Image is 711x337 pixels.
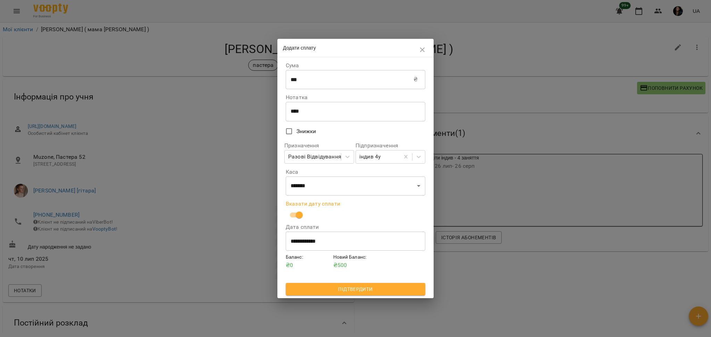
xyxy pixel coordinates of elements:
[296,127,316,136] span: Знижки
[286,253,331,261] h6: Баланс :
[284,143,354,148] label: Призначення
[333,261,378,269] p: ₴ 500
[413,75,418,84] p: ₴
[286,283,425,295] button: Підтвердити
[359,153,380,161] div: індив 4у
[291,285,420,293] span: Підтвердити
[286,261,331,269] p: ₴ 0
[288,153,341,161] div: Разові Відвідування
[355,143,425,148] label: Підпризначення
[286,201,425,207] label: Вказати дату сплати
[333,253,378,261] h6: Новий Баланс :
[286,95,425,100] label: Нотатка
[286,169,425,175] label: Каса
[286,63,425,68] label: Сума
[283,45,316,51] span: Додати сплату
[286,224,425,230] label: Дата сплати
